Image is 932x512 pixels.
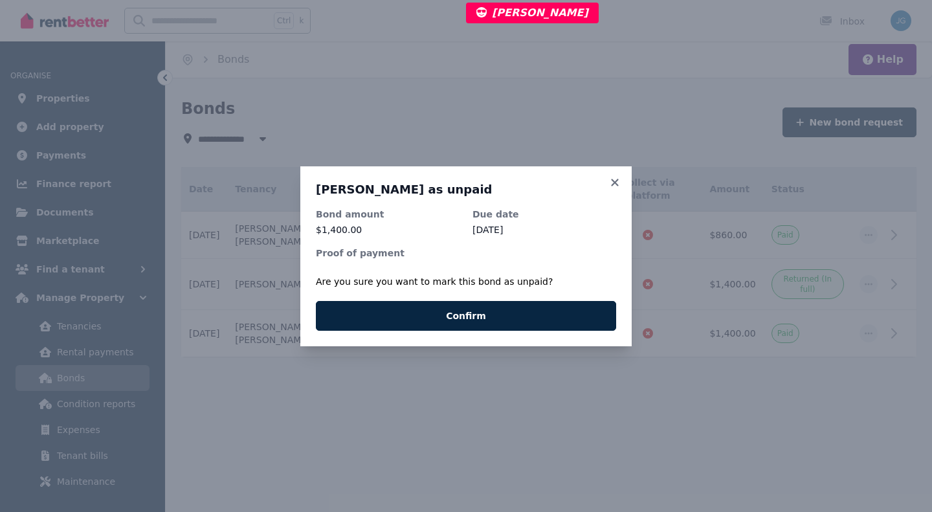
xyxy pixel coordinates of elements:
dt: Due date [472,208,616,221]
dt: Bond amount [316,208,460,221]
dd: [DATE] [472,223,616,236]
p: $1,400.00 [316,223,460,236]
dt: Proof of payment [316,247,616,260]
h3: [PERSON_NAME] as unpaid [316,182,616,197]
div: Are you sure you want to mark this bond as unpaid? [316,275,616,288]
button: Confirm [316,301,616,331]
